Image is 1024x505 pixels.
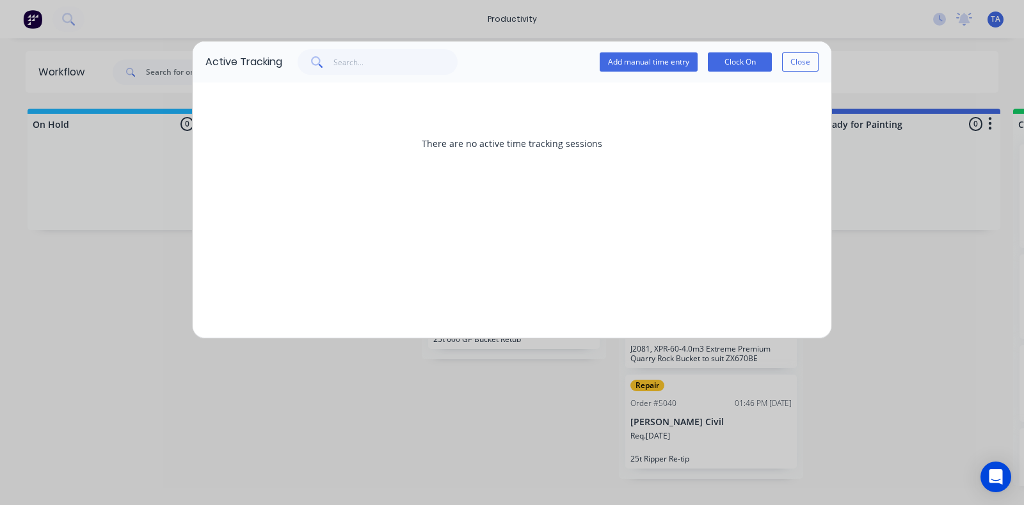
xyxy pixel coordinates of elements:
[980,462,1011,492] div: Open Intercom Messenger
[205,95,819,191] div: There are no active time tracking sessions
[708,52,772,72] button: Clock On
[600,52,698,72] button: Add manual time entry
[205,54,282,70] div: Active Tracking
[333,49,458,75] input: Search...
[782,52,819,72] button: Close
